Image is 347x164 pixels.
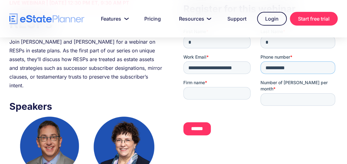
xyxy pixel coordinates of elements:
[9,99,164,113] h3: Speakers
[9,13,84,24] a: home
[171,12,217,25] a: Resources
[257,12,287,26] a: Login
[137,12,168,25] a: Pricing
[290,12,338,26] a: Start free trial
[9,37,164,90] div: Join [PERSON_NAME] and [PERSON_NAME] for a webinar on RESPs in estate plans. As the first part of...
[220,12,254,25] a: Support
[183,28,338,152] iframe: Form 0
[93,12,134,25] a: Features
